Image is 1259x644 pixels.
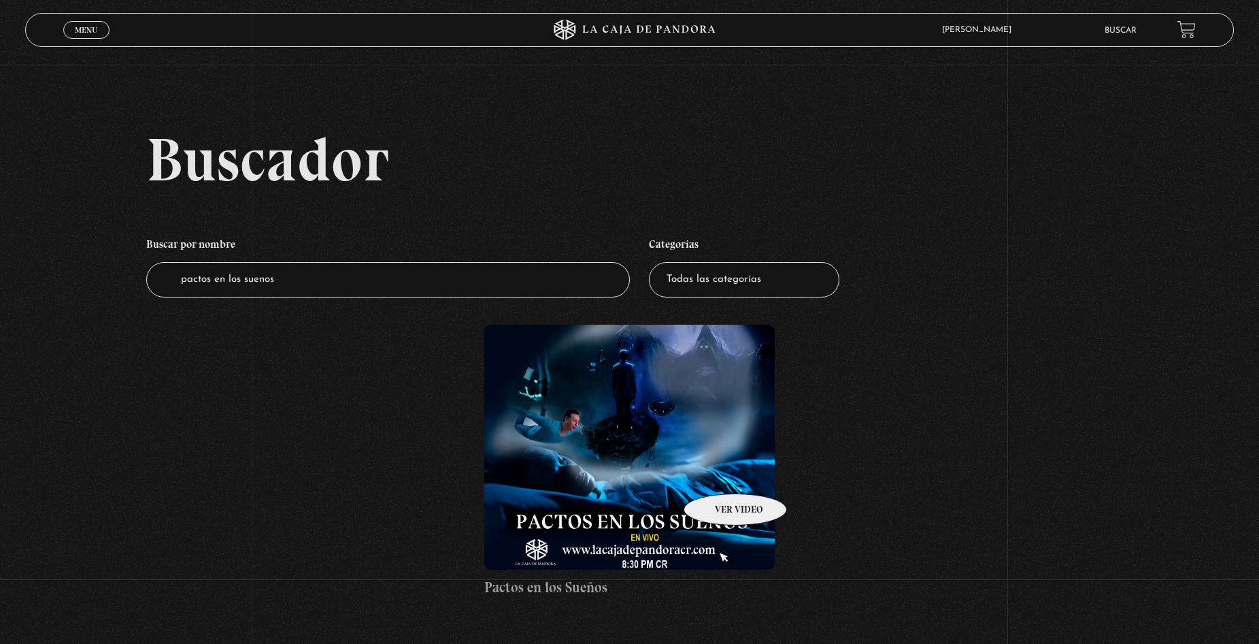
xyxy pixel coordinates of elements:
h4: Pactos en los Sueños [484,577,774,598]
span: Menu [75,26,97,34]
span: Cerrar [70,37,102,47]
span: [PERSON_NAME] [935,26,1025,34]
a: Buscar [1105,27,1137,35]
h4: Buscar por nombre [146,231,630,262]
h2: Buscador [146,129,1234,190]
a: View your shopping cart [1177,20,1196,39]
a: Pactos en los Sueños [484,325,774,598]
h4: Categorías [649,231,839,262]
